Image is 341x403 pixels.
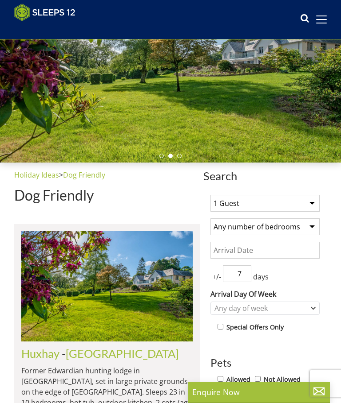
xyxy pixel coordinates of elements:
span: Search [203,170,327,182]
img: Sleeps 12 [14,4,75,21]
input: Arrival Date [210,242,320,259]
label: Arrival Day Of Week [210,289,320,299]
label: Special Offers Only [226,322,284,332]
a: Holiday Ideas [14,170,59,180]
h1: Dog Friendly [14,187,200,203]
div: Combobox [210,302,320,315]
iframe: Customer reviews powered by Trustpilot [10,27,103,34]
p: Enquire Now [192,386,325,398]
label: Not Allowed [264,375,301,384]
a: Huxhay [21,347,59,360]
span: > [59,170,63,180]
a: Dog Friendly [63,170,105,180]
span: - [62,347,179,360]
div: Any day of week [212,303,309,313]
span: days [251,271,270,282]
label: Allowed [226,375,250,384]
img: duxhams-somerset-holiday-accomodation-sleeps-12.original.jpg [21,231,193,341]
span: +/- [210,271,223,282]
a: [GEOGRAPHIC_DATA] [66,347,179,360]
h3: Pets [210,357,320,368]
